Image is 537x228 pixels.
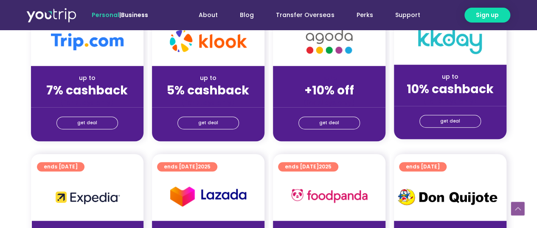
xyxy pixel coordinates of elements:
[464,8,510,23] a: Sign up
[159,74,258,83] div: up to
[198,163,211,170] span: 2025
[177,117,239,129] a: get deal
[46,82,128,99] strong: 7% cashback
[278,162,338,171] a: ends [DATE]2025
[401,97,500,106] div: (for stays only)
[188,7,229,23] a: About
[56,117,118,129] a: get deal
[92,11,119,19] span: Personal
[164,162,211,171] span: ends [DATE]
[304,82,354,99] strong: +10% off
[92,11,148,19] span: |
[44,162,78,171] span: ends [DATE]
[280,98,379,107] div: (for stays only)
[37,162,84,171] a: ends [DATE]
[285,162,332,171] span: ends [DATE]
[38,98,137,107] div: (for stays only)
[167,82,249,99] strong: 5% cashback
[229,7,265,23] a: Blog
[407,81,494,97] strong: 10% cashback
[159,98,258,107] div: (for stays only)
[419,115,481,128] a: get deal
[38,74,137,83] div: up to
[157,162,217,171] a: ends [DATE]2025
[77,117,97,129] span: get deal
[345,7,384,23] a: Perks
[384,7,431,23] a: Support
[321,74,337,82] span: up to
[198,117,218,129] span: get deal
[121,11,148,19] a: Business
[265,7,345,23] a: Transfer Overseas
[319,163,332,170] span: 2025
[440,115,460,127] span: get deal
[401,72,500,81] div: up to
[171,7,431,23] nav: Menu
[319,117,339,129] span: get deal
[406,162,440,171] span: ends [DATE]
[399,162,447,171] a: ends [DATE]
[476,11,499,20] span: Sign up
[298,117,360,129] a: get deal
